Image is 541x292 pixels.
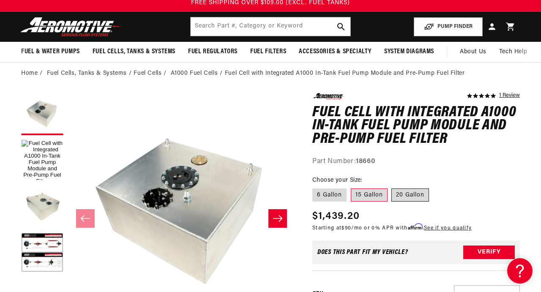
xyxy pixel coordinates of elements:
summary: System Diagrams [378,42,440,62]
span: $1,439.20 [312,209,360,224]
a: See if you qualify - Learn more about Affirm Financing (opens in modal) [424,226,472,231]
a: A1000 Fuel Cells [171,69,218,78]
span: Accessories & Specialty [299,47,372,56]
button: Slide left [76,209,95,228]
a: 1 reviews [499,93,520,99]
li: Fuel Cell with Integrated A1000 In-Tank Fuel Pump Module and Pre-Pump Fuel Filter [225,69,465,78]
h1: Fuel Cell with Integrated A1000 In-Tank Fuel Pump Module and Pre-Pump Fuel Filter [312,106,520,146]
span: Fuel Cells, Tanks & Systems [93,47,175,56]
strong: 18660 [356,158,375,165]
img: Aeromotive [18,17,124,37]
button: Load image 1 in gallery view [21,139,63,182]
label: 6 Gallon [312,188,347,202]
nav: breadcrumbs [21,69,520,78]
button: Load image 4 in gallery view [21,232,63,275]
summary: Accessories & Specialty [292,42,378,62]
summary: Tech Help [493,42,533,62]
legend: Choose your Size: [312,176,363,185]
span: About Us [460,49,486,55]
span: $90 [342,226,351,231]
span: Tech Help [499,47,527,57]
div: Does This part fit My vehicle? [317,249,408,256]
summary: Fuel Filters [244,42,292,62]
label: 15 Gallon [351,188,388,202]
summary: Fuel Cells, Tanks & Systems [86,42,182,62]
summary: Fuel & Water Pumps [15,42,86,62]
a: Home [21,69,38,78]
button: Load image 2 in gallery view [21,93,63,135]
button: Verify [463,246,515,259]
button: PUMP FINDER [414,17,483,36]
summary: Fuel Regulators [182,42,244,62]
button: Slide right [268,209,287,228]
li: Fuel Cells, Tanks & Systems [47,69,134,78]
button: Load image 3 in gallery view [21,186,63,228]
span: Fuel Filters [250,47,286,56]
div: Part Number: [312,156,520,167]
p: Starting at /mo or 0% APR with . [312,224,472,232]
button: search button [332,17,350,36]
li: Fuel Cells [134,69,169,78]
span: Fuel Regulators [188,47,238,56]
input: Search by Part Number, Category or Keyword [191,17,350,36]
a: About Us [454,42,493,62]
span: Fuel & Water Pumps [21,47,80,56]
label: 20 Gallon [391,188,429,202]
span: System Diagrams [384,47,434,56]
span: Affirm [408,224,423,230]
